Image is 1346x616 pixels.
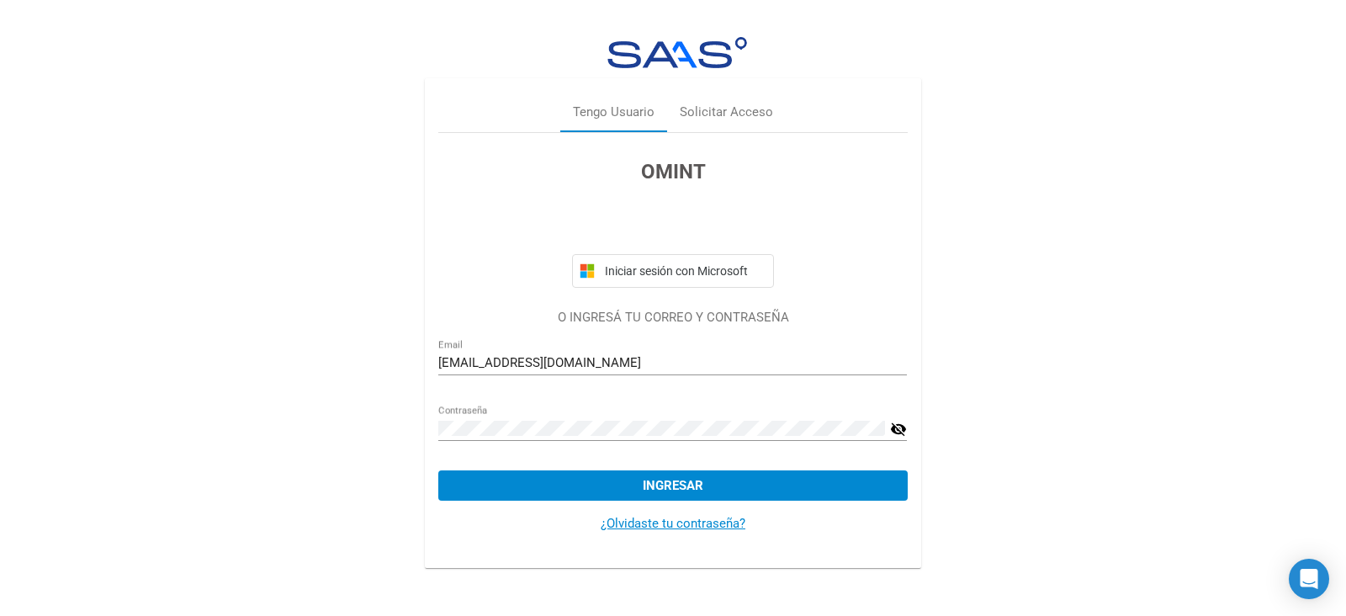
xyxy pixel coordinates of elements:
div: Tengo Usuario [573,103,654,122]
button: Ingresar [438,470,907,501]
div: Solicitar Acceso [680,103,773,122]
button: Iniciar sesión con Microsoft [572,254,774,288]
a: ¿Olvidaste tu contraseña? [601,516,745,531]
p: O INGRESÁ TU CORREO Y CONTRASEÑA [438,308,907,327]
div: Open Intercom Messenger [1289,559,1329,599]
span: Ingresar [643,478,703,493]
mat-icon: visibility_off [890,419,907,439]
span: Iniciar sesión con Microsoft [601,264,766,278]
iframe: Botón de Acceder con Google [564,205,782,242]
h3: OMINT [438,157,907,187]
